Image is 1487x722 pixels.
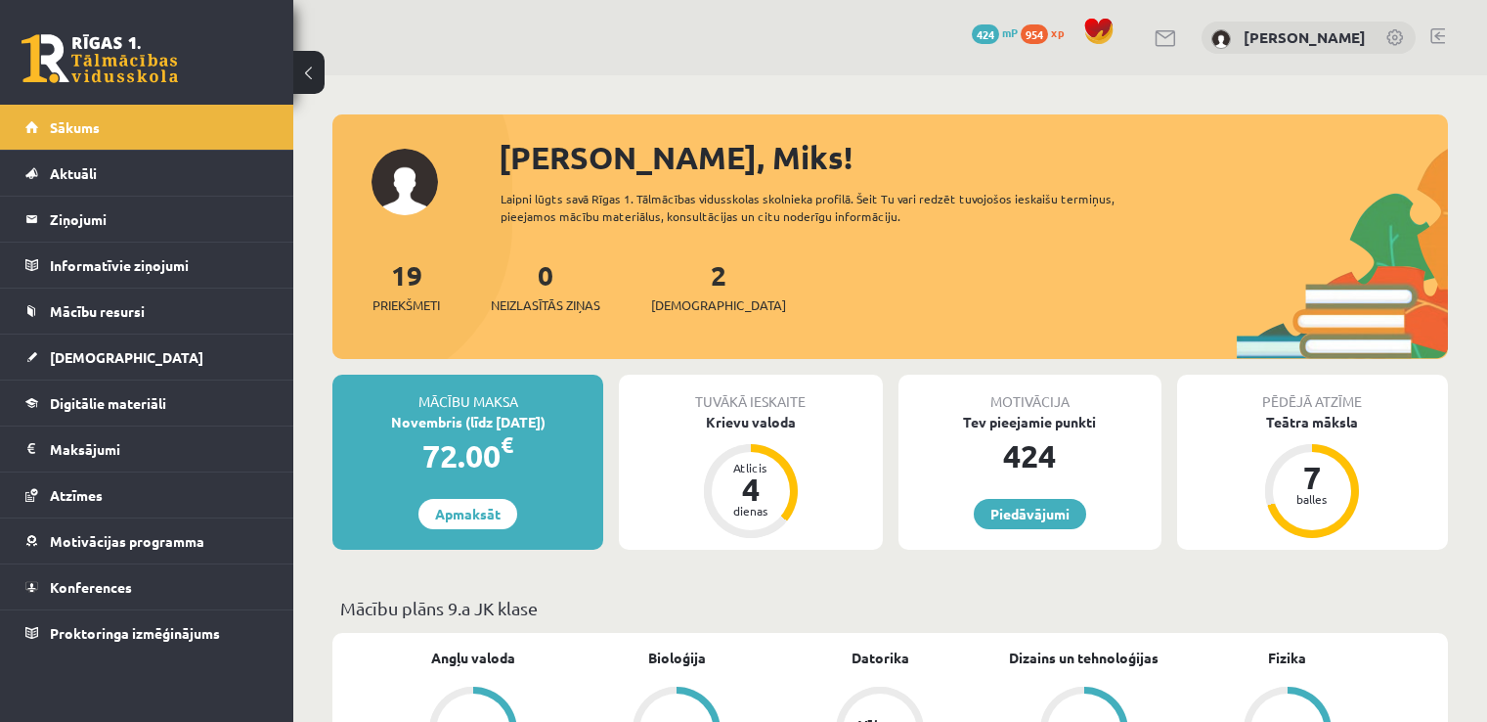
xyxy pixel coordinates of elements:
div: 424 [898,432,1161,479]
a: Teātra māksla 7 balles [1177,412,1448,541]
div: Motivācija [898,375,1161,412]
a: Krievu valoda Atlicis 4 dienas [619,412,882,541]
a: Motivācijas programma [25,519,269,564]
div: 4 [722,474,780,505]
a: [DEMOGRAPHIC_DATA] [25,335,269,380]
span: Motivācijas programma [50,532,204,550]
div: 7 [1283,462,1341,493]
a: Konferences [25,564,269,609]
div: [PERSON_NAME], Miks! [499,134,1448,181]
div: Teātra māksla [1177,412,1448,432]
a: [PERSON_NAME] [1244,27,1366,47]
a: Datorika [852,648,909,668]
div: Laipni lūgts savā Rīgas 1. Tālmācības vidusskolas skolnieka profilā. Šeit Tu vari redzēt tuvojošo... [501,190,1170,225]
div: Krievu valoda [619,412,882,432]
a: Fizika [1268,648,1306,668]
span: Konferences [50,578,132,596]
div: Novembris (līdz [DATE]) [332,412,603,432]
div: Tuvākā ieskaite [619,375,882,412]
div: dienas [722,505,780,517]
a: 424 mP [972,24,1018,40]
div: Atlicis [722,462,780,474]
div: Mācību maksa [332,375,603,412]
a: 2[DEMOGRAPHIC_DATA] [651,257,786,315]
a: Rīgas 1. Tālmācības vidusskola [22,34,178,83]
img: Miks Bubis [1211,29,1231,49]
a: 0Neizlasītās ziņas [491,257,600,315]
a: Mācību resursi [25,289,269,334]
span: Priekšmeti [372,295,440,315]
span: Neizlasītās ziņas [491,295,600,315]
a: Bioloģija [648,648,706,668]
span: Atzīmes [50,486,103,504]
a: Maksājumi [25,427,269,472]
div: Tev pieejamie punkti [898,412,1161,432]
span: Digitālie materiāli [50,394,166,412]
legend: Informatīvie ziņojumi [50,243,269,288]
span: [DEMOGRAPHIC_DATA] [50,348,203,366]
div: balles [1283,493,1341,505]
a: Sākums [25,105,269,150]
span: Sākums [50,118,100,136]
a: Proktoringa izmēģinājums [25,610,269,655]
legend: Ziņojumi [50,197,269,242]
p: Mācību plāns 9.a JK klase [340,595,1440,621]
span: xp [1051,24,1064,40]
a: 19Priekšmeti [372,257,440,315]
div: Pēdējā atzīme [1177,375,1448,412]
span: € [501,430,513,459]
a: Piedāvājumi [974,499,1086,529]
a: Aktuāli [25,151,269,196]
a: Angļu valoda [431,648,515,668]
a: Digitālie materiāli [25,381,269,426]
legend: Maksājumi [50,427,269,472]
div: 72.00 [332,432,603,479]
a: 954 xp [1021,24,1073,40]
a: Dizains un tehnoloģijas [1009,648,1159,668]
span: Aktuāli [50,164,97,182]
a: Informatīvie ziņojumi [25,243,269,288]
span: Mācību resursi [50,302,145,320]
span: 954 [1021,24,1048,44]
a: Apmaksāt [418,499,517,529]
span: [DEMOGRAPHIC_DATA] [651,295,786,315]
a: Ziņojumi [25,197,269,242]
span: mP [1002,24,1018,40]
span: Proktoringa izmēģinājums [50,624,220,642]
span: 424 [972,24,999,44]
a: Atzīmes [25,473,269,518]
